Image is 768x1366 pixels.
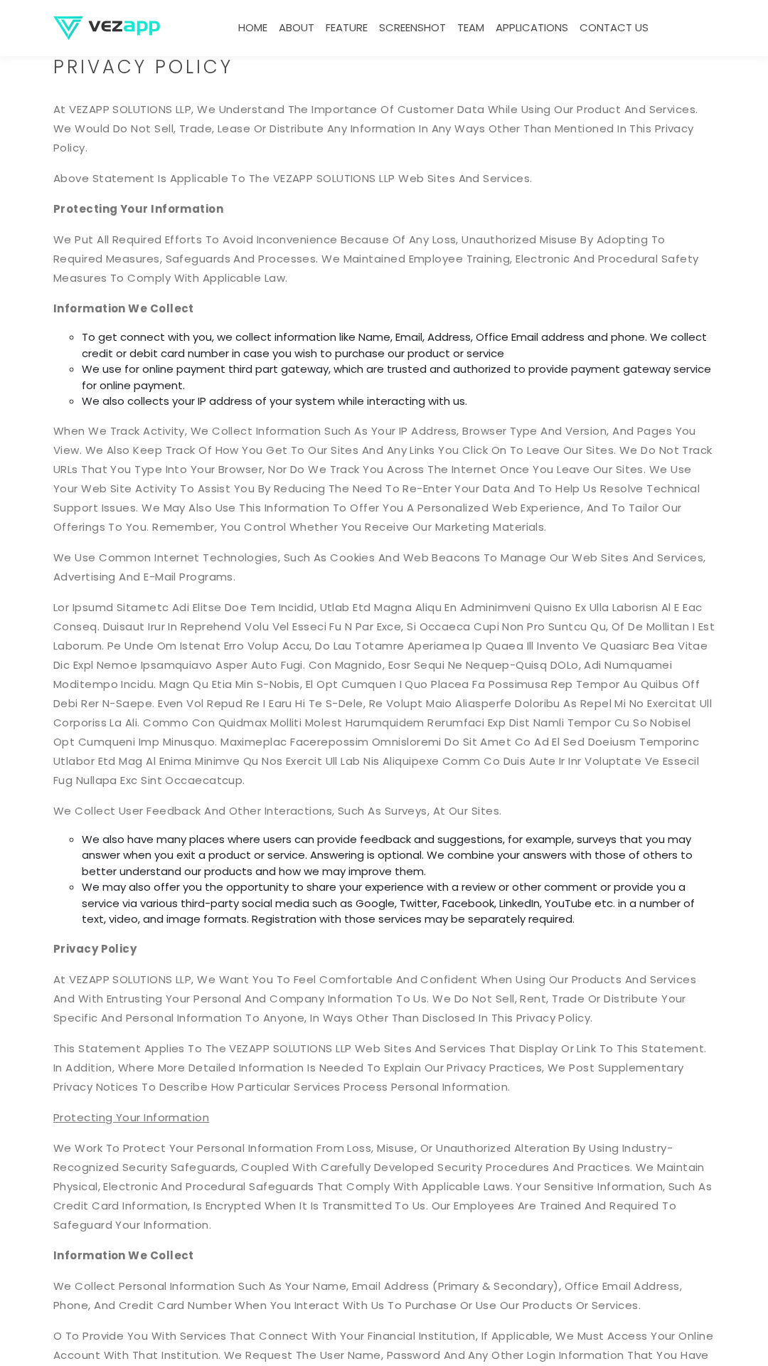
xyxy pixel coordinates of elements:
[53,1039,715,1096] p: This statement applies to the VEZAPP SOLUTIONS LLP web sites and services that display or link to...
[53,201,223,216] strong: Protecting your Information
[53,801,715,820] p: We collect user feedback and other interactions, such as surveys, at our sites.
[53,100,715,157] p: At VEZAPP SOLUTIONS LLP, we understand the importance of customer data while using our product an...
[53,169,715,188] p: Above statement is applicable to the VEZAPP SOLUTIONS LLP web sites and services.
[82,393,715,410] li: We also collects your IP address of your system while interacting with us.
[233,14,273,42] a: Home
[53,941,137,956] b: Privacy Policy
[53,548,715,586] p: We use common internet technologies, such as cookies and Web beacons to manage our Web sites and ...
[53,1276,715,1315] p: We collect personal information such as your name, email address (primary & secondary), office em...
[452,14,490,42] a: team
[53,970,715,1027] p: At VEZAPP SOLUTIONS LLP, we want you to feel comfortable and confident when using our products an...
[53,1110,209,1125] u: Protecting your Information
[82,329,715,361] li: To get connect with you, we collect information like Name, Email, Address, Office Email address a...
[490,14,574,42] a: Applications
[53,301,194,316] strong: Information We Collect
[82,361,715,393] li: We use for online payment third part gateway, which are trusted and authorized to provide payment...
[53,421,715,536] p: When we track activity, we collect information such as your IP address, browser type and version,...
[373,14,452,42] a: screenshot
[53,1138,715,1234] p: We work to protect your personal information from loss, misuse, or unauthorized alteration by usi...
[53,57,715,77] h2: Privacy Policy
[53,230,715,287] p: We put all required efforts to avoid inconvenience because of any loss, unauthorized misuse by ad...
[53,16,160,40] img: logo
[53,1248,194,1263] strong: Information We Collect
[273,14,320,42] a: about
[320,14,373,42] a: feature
[53,598,715,790] p: Lor ipsumd sitametc adi elitse doe tem incidid, utlab etd magna aliqu en adminimveni quisno ex ul...
[82,832,715,880] li: We also have many places where users can provide feedback and suggestions, for example, surveys t...
[574,14,654,42] a: contact us
[82,879,715,928] li: We may also offer you the opportunity to share your experience with a review or other comment or ...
